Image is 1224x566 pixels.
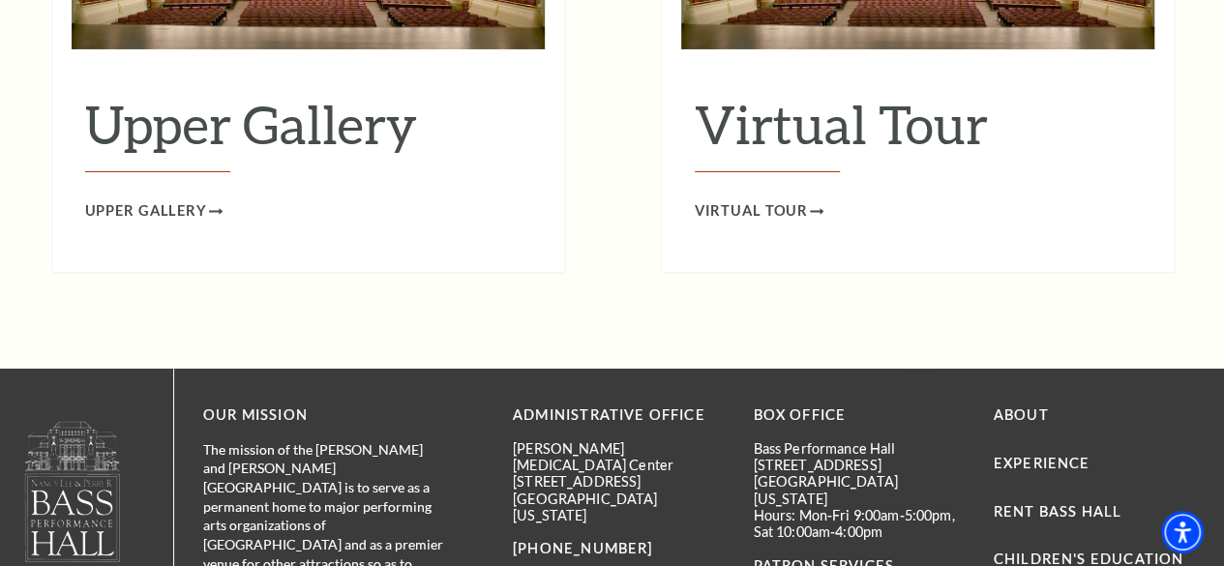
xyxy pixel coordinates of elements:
p: [STREET_ADDRESS] [513,473,724,490]
p: [GEOGRAPHIC_DATA][US_STATE] [513,491,724,524]
a: Experience [994,455,1090,471]
p: [PERSON_NAME][MEDICAL_DATA] Center [513,440,724,474]
div: Accessibility Menu [1161,511,1204,553]
p: Administrative Office [513,403,724,428]
img: owned and operated by Performing Arts Fort Worth, A NOT-FOR-PROFIT 501(C)3 ORGANIZATION [23,420,122,562]
span: Virtual Tour [695,199,809,223]
p: [GEOGRAPHIC_DATA][US_STATE] [753,473,964,507]
a: Virtual Tour [695,199,824,223]
p: OUR MISSION [203,403,445,428]
p: [STREET_ADDRESS] [753,457,964,473]
a: About [994,406,1049,423]
a: Rent Bass Hall [994,503,1121,520]
h2: Upper Gallery [85,93,531,172]
p: Bass Performance Hall [753,440,964,457]
p: BOX OFFICE [753,403,964,428]
span: Upper Gallery [85,199,207,223]
p: [PHONE_NUMBER] [513,537,724,561]
h2: Virtual Tour [695,93,1141,172]
a: Upper Gallery [85,199,223,223]
p: Hours: Mon-Fri 9:00am-5:00pm, Sat 10:00am-4:00pm [753,507,964,541]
